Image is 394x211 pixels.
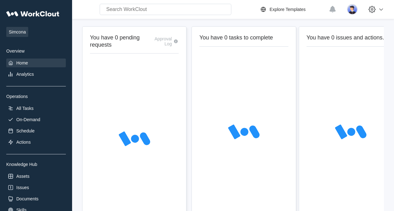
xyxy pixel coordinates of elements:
[6,162,66,167] div: Knowledge Hub
[16,117,40,122] div: On-Demand
[347,4,358,15] img: user-5.png
[6,126,66,135] a: Schedule
[16,72,34,77] div: Analytics
[6,115,66,124] a: On-Demand
[270,7,306,12] div: Explore Templates
[16,140,31,145] div: Actions
[6,27,28,37] span: Simcona
[6,138,66,147] a: Actions
[6,59,66,67] a: Home
[6,172,66,181] a: Assets
[16,128,34,133] div: Schedule
[6,194,66,203] a: Documents
[100,4,231,15] input: Search WorkClout
[6,183,66,192] a: Issues
[6,104,66,113] a: All Tasks
[6,70,66,79] a: Analytics
[199,34,288,41] h2: You have 0 tasks to complete
[16,60,28,65] div: Home
[150,36,172,46] div: Approval Log
[260,6,326,13] a: Explore Templates
[90,34,150,48] h2: You have 0 pending requests
[16,106,34,111] div: All Tasks
[16,174,29,179] div: Assets
[6,49,66,54] div: Overview
[16,185,29,190] div: Issues
[6,94,66,99] div: Operations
